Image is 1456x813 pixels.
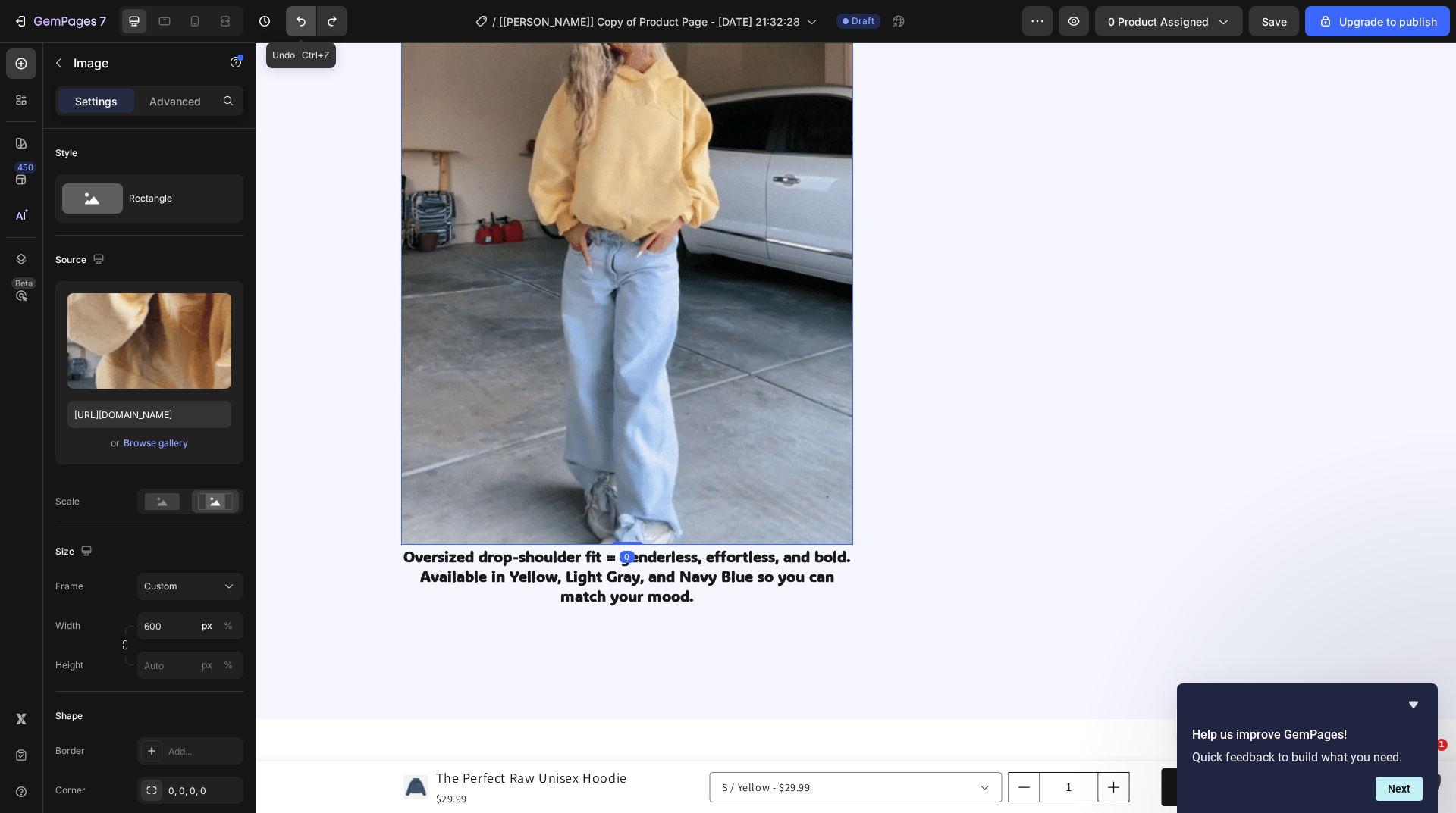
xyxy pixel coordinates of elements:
button: Upgrade to publish [1305,6,1450,36]
button: % [198,656,216,674]
p: 7 [99,12,106,30]
input: px% [137,652,243,679]
h2: Help us improve GemPages! [1192,726,1423,744]
button: px [219,656,237,674]
p: Image [74,54,202,72]
div: Browse gallery [124,436,188,450]
p: Settings [75,93,118,109]
span: 0 product assigned [1108,14,1209,30]
input: px% [137,612,243,639]
div: Size [55,542,96,562]
span: [[PERSON_NAME]] Copy of Product Page - [DATE] 21:32:28 [499,14,800,30]
button: Custom [137,573,243,600]
div: % [224,619,233,633]
iframe: To enrich screen reader interactions, please activate Accessibility in Grammarly extension settings [256,42,1456,813]
div: Add... [168,745,240,758]
div: Scale [55,495,80,508]
button: Browse gallery [123,436,189,451]
button: px [219,617,237,635]
button: Next question [1376,777,1423,801]
div: Beta [11,277,36,289]
div: Undo/Redo [286,6,347,36]
div: Rectangle [129,181,221,216]
span: Draft [852,14,874,28]
button: 0 product assigned [1095,6,1243,36]
div: Source [55,250,108,270]
label: Height [55,658,83,672]
div: px [202,619,212,633]
strong: Oversized drop-shoulder fit = genderless, effortless, and bold. Available in Yellow, Light Gray, ... [148,504,595,563]
div: 450 [14,161,36,174]
span: or [111,434,120,452]
img: preview-image [67,293,231,389]
iframe: Intercom notifications message [1153,666,1456,772]
span: Custom [144,580,177,593]
div: px [202,658,212,672]
button: Save [1249,6,1299,36]
div: Style [55,146,77,160]
div: Corner [55,783,86,797]
p: Quick feedback to build what you need. [1192,750,1423,765]
div: Upgrade to publish [1318,14,1437,30]
label: Frame [55,580,83,593]
div: Shape [55,709,83,723]
button: 7 [6,6,113,36]
p: Advanced [149,93,201,109]
div: 0, 0, 0, 0 [168,784,240,798]
button: % [198,617,216,635]
span: 1 [1436,739,1448,751]
div: Border [55,744,85,758]
input: https://example.com/image.jpg [67,401,231,428]
span: Save [1262,15,1287,28]
button: Hide survey [1404,696,1423,714]
label: Width [55,619,80,633]
div: Help us improve GemPages! [1192,696,1423,801]
span: / [492,14,496,30]
div: % [224,658,233,672]
div: 0 [364,508,379,521]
